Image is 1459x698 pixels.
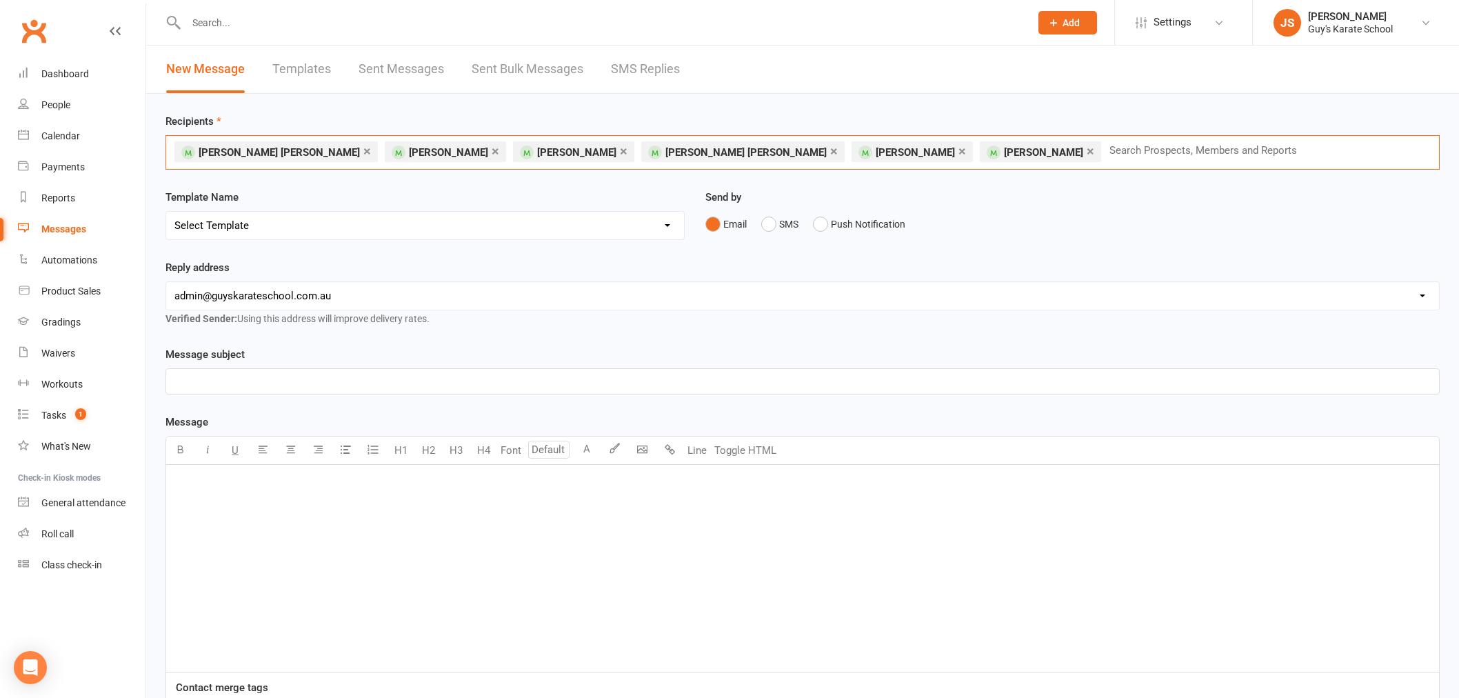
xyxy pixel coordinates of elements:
div: Gradings [41,317,81,328]
a: Automations [18,245,145,276]
a: Product Sales [18,276,145,307]
a: Sent Bulk Messages [472,46,583,93]
div: Waivers [41,348,75,359]
div: Roll call [41,528,74,539]
span: [PERSON_NAME] [PERSON_NAME] [665,146,827,159]
span: [PERSON_NAME] [PERSON_NAME] [199,146,360,159]
label: Contact merge tags [176,679,268,696]
div: [PERSON_NAME] [1308,10,1393,23]
div: Product Sales [41,286,101,297]
a: Tasks 1 [18,400,145,431]
div: Guy's Karate School [1308,23,1393,35]
span: Settings [1154,7,1191,38]
a: Payments [18,152,145,183]
label: Message [165,414,208,430]
button: Push Notification [813,211,905,237]
a: Dashboard [18,59,145,90]
button: H3 [442,437,470,464]
div: Payments [41,161,85,172]
button: Font [497,437,525,464]
a: Reports [18,183,145,214]
div: Automations [41,255,97,266]
a: Workouts [18,369,145,400]
button: SMS [761,211,798,237]
div: Calendar [41,130,80,141]
div: General attendance [41,497,125,508]
a: Roll call [18,519,145,550]
div: Tasks [41,410,66,421]
button: H1 [387,437,414,464]
div: Workouts [41,379,83,390]
div: What's New [41,441,91,452]
div: JS [1274,9,1301,37]
span: Add [1063,17,1080,28]
a: × [830,140,838,162]
button: H2 [414,437,442,464]
div: Open Intercom Messenger [14,651,47,684]
a: Sent Messages [359,46,444,93]
button: H4 [470,437,497,464]
button: Line [683,437,711,464]
button: Add [1038,11,1097,34]
input: Default [528,441,570,459]
label: Recipients [165,113,221,130]
a: SMS Replies [611,46,680,93]
a: Waivers [18,338,145,369]
a: Templates [272,46,331,93]
a: People [18,90,145,121]
a: General attendance kiosk mode [18,488,145,519]
a: Messages [18,214,145,245]
a: Clubworx [17,14,51,48]
span: 1 [75,408,86,420]
label: Reply address [165,259,230,276]
a: Gradings [18,307,145,338]
a: × [363,140,371,162]
label: Template Name [165,189,239,206]
button: U [221,437,249,464]
span: Using this address will improve delivery rates. [165,313,430,324]
a: Class kiosk mode [18,550,145,581]
a: Calendar [18,121,145,152]
a: × [1087,140,1094,162]
div: Reports [41,192,75,203]
input: Search... [182,13,1020,32]
span: U [232,444,239,457]
input: Search Prospects, Members and Reports [1108,141,1310,159]
div: Dashboard [41,68,89,79]
button: A [573,437,601,464]
span: [PERSON_NAME] [876,146,955,159]
div: People [41,99,70,110]
a: × [958,140,966,162]
button: Email [705,211,747,237]
div: Class check-in [41,559,102,570]
a: × [620,140,627,162]
a: New Message [166,46,245,93]
label: Message subject [165,346,245,363]
button: Toggle HTML [711,437,780,464]
label: Send by [705,189,741,206]
strong: Verified Sender: [165,313,237,324]
a: What's New [18,431,145,462]
a: × [492,140,499,162]
span: [PERSON_NAME] [409,146,488,159]
div: Messages [41,223,86,235]
span: [PERSON_NAME] [1004,146,1083,159]
span: [PERSON_NAME] [537,146,616,159]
